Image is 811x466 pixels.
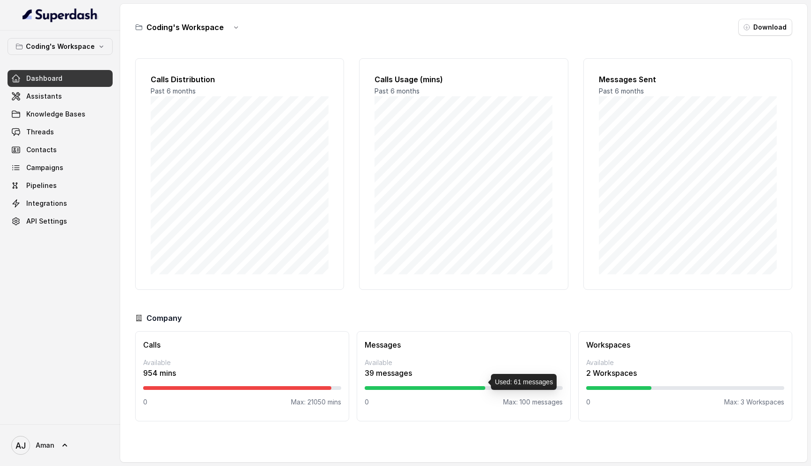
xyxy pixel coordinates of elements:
h3: Workspaces [586,339,784,350]
span: Past 6 months [375,87,420,95]
a: Assistants [8,88,113,105]
a: Pipelines [8,177,113,194]
p: 0 [586,397,590,407]
a: Dashboard [8,70,113,87]
h3: Company [146,312,182,324]
span: Integrations [26,199,67,208]
h3: Messages [365,339,563,350]
a: Aman [8,432,113,458]
p: Max: 100 messages [503,397,563,407]
h3: Calls [143,339,341,350]
p: Available [586,358,784,367]
span: Knowledge Bases [26,109,85,119]
button: Coding's Workspace [8,38,113,55]
p: 2 Workspaces [586,367,784,379]
text: AJ [15,441,26,450]
span: Contacts [26,145,57,155]
p: Available [143,358,341,367]
span: Threads [26,127,54,137]
h2: Messages Sent [599,74,777,85]
span: Past 6 months [151,87,196,95]
span: API Settings [26,217,67,226]
a: Threads [8,124,113,140]
a: API Settings [8,213,113,230]
span: Campaigns [26,163,63,172]
p: Coding's Workspace [26,41,95,52]
a: Integrations [8,195,113,212]
h2: Calls Usage (mins) [375,74,552,85]
span: Past 6 months [599,87,644,95]
a: Knowledge Bases [8,106,113,123]
p: 0 [143,397,147,407]
span: Dashboard [26,74,62,83]
p: 954 mins [143,367,341,379]
p: Available [365,358,563,367]
p: Max: 21050 mins [291,397,341,407]
h3: Coding's Workspace [146,22,224,33]
button: Download [738,19,792,36]
div: Used: 61 messages [491,374,557,390]
span: Pipelines [26,181,57,190]
a: Contacts [8,141,113,158]
img: light.svg [23,8,98,23]
h2: Calls Distribution [151,74,329,85]
p: 39 messages [365,367,563,379]
span: Aman [36,441,54,450]
a: Campaigns [8,159,113,176]
p: 0 [365,397,369,407]
p: Max: 3 Workspaces [724,397,784,407]
span: Assistants [26,92,62,101]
